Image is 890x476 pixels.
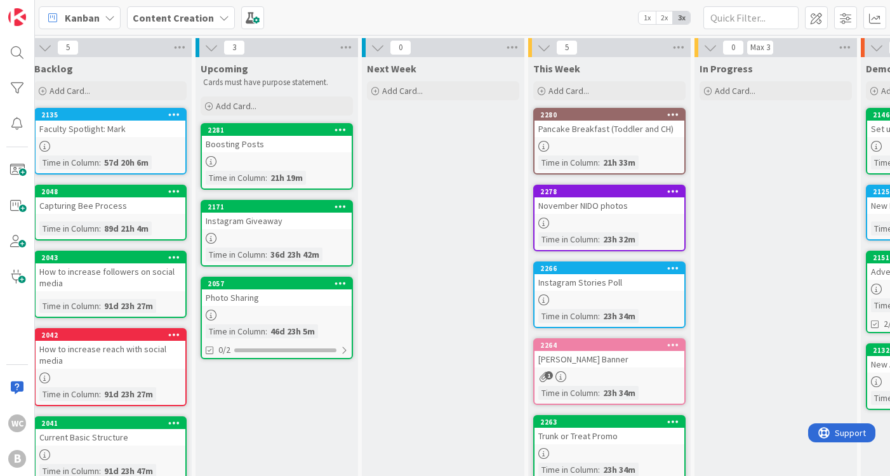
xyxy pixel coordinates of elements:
[750,44,770,51] div: Max 3
[36,109,185,137] div: 2135Faculty Spotlight: Mark
[535,186,684,214] div: 2278November NIDO photos
[535,263,684,291] div: 2266Instagram Stories Poll
[556,40,578,55] span: 5
[208,126,352,135] div: 2281
[538,386,598,400] div: Time in Column
[535,109,684,137] div: 2280Pancake Breakfast (Toddler and CH)
[202,213,352,229] div: Instagram Giveaway
[201,62,248,75] span: Upcoming
[538,309,598,323] div: Time in Column
[216,100,256,112] span: Add Card...
[715,85,755,96] span: Add Card...
[535,121,684,137] div: Pancake Breakfast (Toddler and CH)
[36,429,185,446] div: Current Basic Structure
[540,418,684,426] div: 2263
[540,264,684,273] div: 2266
[101,299,156,313] div: 91d 23h 27m
[34,62,73,75] span: Backlog
[101,221,152,235] div: 89d 21h 4m
[202,289,352,306] div: Photo Sharing
[208,279,352,288] div: 2057
[390,40,411,55] span: 0
[36,263,185,291] div: How to increase followers on social media
[600,232,639,246] div: 23h 32m
[535,340,684,351] div: 2264
[202,124,352,136] div: 2281
[202,278,352,289] div: 2057
[206,324,265,338] div: Time in Column
[206,248,265,261] div: Time in Column
[99,155,101,169] span: :
[535,351,684,367] div: [PERSON_NAME] Banner
[65,10,100,25] span: Kanban
[600,155,639,169] div: 21h 33m
[27,2,58,17] span: Support
[36,252,185,291] div: 2043How to increase followers on social media
[41,331,185,340] div: 2042
[202,201,352,213] div: 2171
[540,341,684,350] div: 2264
[267,324,318,338] div: 46d 23h 5m
[36,418,185,446] div: 2041Current Basic Structure
[535,197,684,214] div: November NIDO photos
[548,85,589,96] span: Add Card...
[703,6,799,29] input: Quick Filter...
[538,232,598,246] div: Time in Column
[656,11,673,24] span: 2x
[202,136,352,152] div: Boosting Posts
[41,253,185,262] div: 2043
[598,155,600,169] span: :
[535,109,684,121] div: 2280
[41,419,185,428] div: 2041
[265,248,267,261] span: :
[36,186,185,214] div: 2048Capturing Bee Process
[598,232,600,246] span: :
[39,221,99,235] div: Time in Column
[101,387,156,401] div: 91d 23h 27m
[36,186,185,197] div: 2048
[99,221,101,235] span: :
[8,414,26,432] div: WC
[99,387,101,401] span: :
[535,416,684,444] div: 2263Trunk or Treat Promo
[535,263,684,274] div: 2266
[722,40,744,55] span: 0
[267,171,306,185] div: 21h 19m
[8,450,26,468] div: B
[265,171,267,185] span: :
[202,124,352,152] div: 2281Boosting Posts
[367,62,416,75] span: Next Week
[673,11,690,24] span: 3x
[535,416,684,428] div: 2263
[700,62,753,75] span: In Progress
[39,299,99,313] div: Time in Column
[538,155,598,169] div: Time in Column
[57,40,79,55] span: 5
[36,121,185,137] div: Faculty Spotlight: Mark
[533,62,580,75] span: This Week
[545,371,553,380] span: 1
[8,8,26,26] img: Visit kanbanzone.com
[36,252,185,263] div: 2043
[639,11,656,24] span: 1x
[540,187,684,196] div: 2278
[535,274,684,291] div: Instagram Stories Poll
[535,340,684,367] div: 2264[PERSON_NAME] Banner
[36,418,185,429] div: 2041
[598,386,600,400] span: :
[202,278,352,306] div: 2057Photo Sharing
[265,324,267,338] span: :
[36,197,185,214] div: Capturing Bee Process
[133,11,214,24] b: Content Creation
[41,187,185,196] div: 2048
[223,40,245,55] span: 3
[99,299,101,313] span: :
[36,109,185,121] div: 2135
[267,248,322,261] div: 36d 23h 42m
[540,110,684,119] div: 2280
[535,428,684,444] div: Trunk or Treat Promo
[36,329,185,341] div: 2042
[598,309,600,323] span: :
[39,387,99,401] div: Time in Column
[36,329,185,369] div: 2042How to increase reach with social media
